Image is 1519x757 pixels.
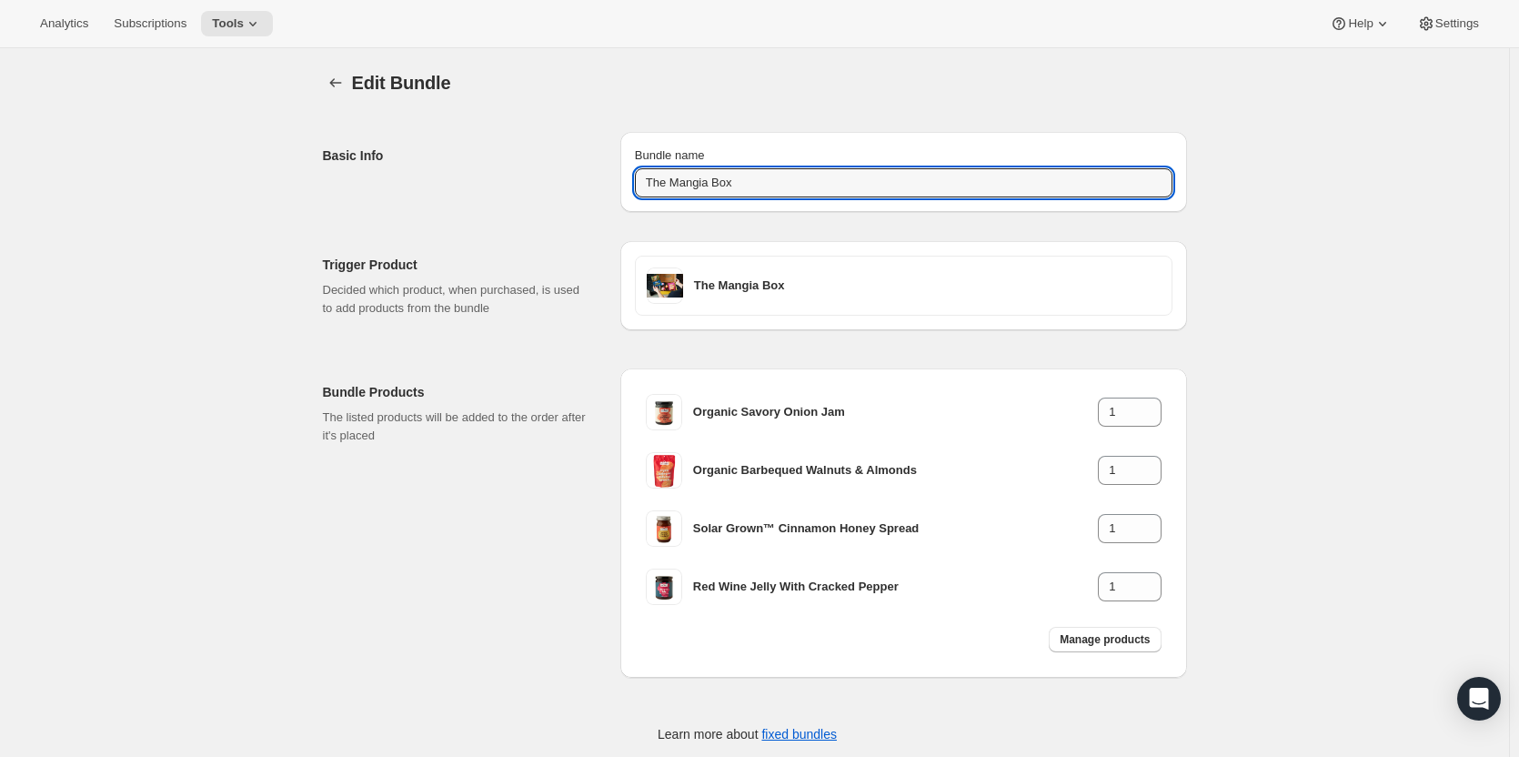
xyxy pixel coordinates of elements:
[693,461,1098,479] h3: Organic Barbequed Walnuts & Almonds
[1348,16,1373,31] span: Help
[114,16,186,31] span: Subscriptions
[646,452,682,489] img: BBQNUTMIX.jpg
[693,578,1098,596] h3: Red Wine Jelly With Cracked Pepper
[658,725,837,743] p: Learn more about
[40,16,88,31] span: Analytics
[635,148,705,162] span: Bundle name
[323,70,348,96] button: Bundles
[1435,16,1479,31] span: Settings
[323,383,591,401] h2: Bundle Products
[646,510,682,547] img: CINNAMONHONEY.jpg
[635,168,1172,197] input: ie. Smoothie box
[694,277,1161,295] h3: The Mangia Box
[201,11,273,36] button: Tools
[1457,677,1501,721] div: Open Intercom Messenger
[1049,627,1161,652] button: Manage products
[29,11,99,36] button: Analytics
[1319,11,1402,36] button: Help
[693,520,1098,538] h3: Solar Grown™ Cinnamon Honey Spread
[1406,11,1490,36] button: Settings
[212,16,244,31] span: Tools
[646,569,682,605] img: RedWineJellySquare.jpg
[693,403,1098,421] h3: Organic Savory Onion Jam
[323,409,591,445] p: The listed products will be added to the order after it's placed
[761,727,837,742] a: fixed bundles
[1060,632,1150,647] span: Manage products
[103,11,197,36] button: Subscriptions
[323,146,591,165] h2: Basic Info
[323,281,591,318] p: Decided which product, when purchased, is used to add products from the bundle
[352,73,451,93] span: Edit Bundle
[323,256,591,274] h2: Trigger Product
[646,394,682,430] img: SAVORY_ONION_JAM_SQUARE.jpg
